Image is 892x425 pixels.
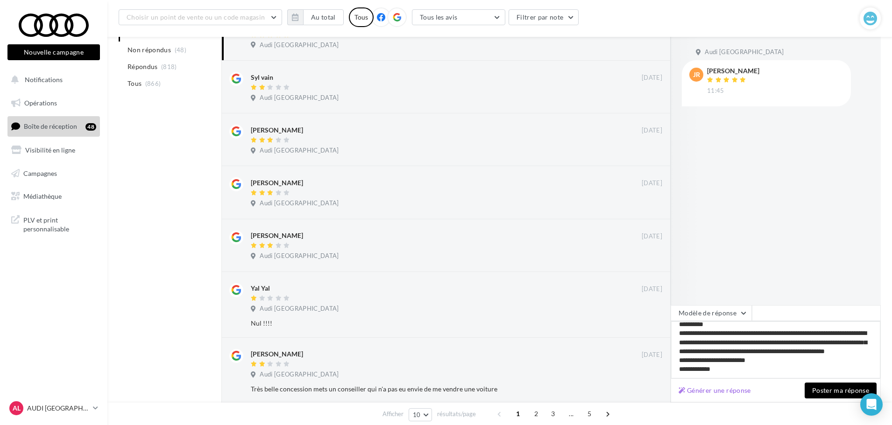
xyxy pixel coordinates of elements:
span: Audi [GEOGRAPHIC_DATA] [705,48,784,56]
span: [DATE] [642,126,662,135]
div: Tous [349,7,374,27]
a: Visibilité en ligne [6,140,102,160]
div: Yal Yal [251,284,270,293]
span: 3 [545,406,560,421]
button: Notifications [6,70,98,90]
button: Poster ma réponse [805,383,877,398]
button: Filtrer par note [509,9,579,25]
span: JR [693,70,700,79]
button: Générer une réponse [675,385,755,396]
span: Médiathèque [23,192,62,200]
div: Très belle concession mets un conseiller qui n'a pas eu envie de me vendre une voiture [251,384,602,394]
span: Boîte de réception [24,122,77,130]
a: Boîte de réception48 [6,116,102,136]
button: Nouvelle campagne [7,44,100,60]
button: Choisir un point de vente ou un code magasin [119,9,282,25]
span: Afficher [382,410,404,418]
span: Audi [GEOGRAPHIC_DATA] [260,146,339,155]
span: PLV et print personnalisable [23,214,96,234]
span: 11:45 [707,87,724,95]
button: Au total [287,9,344,25]
button: Tous les avis [412,9,505,25]
span: Audi [GEOGRAPHIC_DATA] [260,252,339,260]
span: [DATE] [642,285,662,293]
span: Choisir un point de vente ou un code magasin [127,13,265,21]
span: Audi [GEOGRAPHIC_DATA] [260,199,339,208]
a: PLV et print personnalisable [6,210,102,237]
span: (818) [161,63,177,70]
button: Au total [303,9,344,25]
span: (48) [175,46,186,54]
a: Opérations [6,93,102,113]
div: Syl vain [251,73,273,82]
span: [DATE] [642,351,662,359]
span: Audi [GEOGRAPHIC_DATA] [260,370,339,379]
div: [PERSON_NAME] [251,125,303,135]
span: Non répondus [127,45,171,55]
a: AL AUDI [GEOGRAPHIC_DATA] [7,399,100,417]
span: Audi [GEOGRAPHIC_DATA] [260,94,339,102]
span: 5 [582,406,597,421]
span: Tous [127,79,142,88]
span: [DATE] [642,179,662,188]
span: Visibilité en ligne [25,146,75,154]
span: ... [564,406,579,421]
span: Audi [GEOGRAPHIC_DATA] [260,41,339,49]
span: [DATE] [642,232,662,241]
div: Open Intercom Messenger [860,393,883,416]
span: Audi [GEOGRAPHIC_DATA] [260,305,339,313]
span: Répondus [127,62,158,71]
span: Opérations [24,99,57,107]
p: AUDI [GEOGRAPHIC_DATA] [27,404,89,413]
span: Campagnes [23,169,57,177]
div: [PERSON_NAME] [251,231,303,240]
div: [PERSON_NAME] [251,349,303,359]
span: résultats/page [437,410,476,418]
div: [PERSON_NAME] [251,178,303,188]
span: Notifications [25,76,63,84]
a: Médiathèque [6,187,102,206]
div: 48 [85,123,96,131]
span: Tous les avis [420,13,458,21]
span: (866) [145,80,161,87]
span: AL [13,404,21,413]
span: 10 [413,411,421,418]
button: Modèle de réponse [671,305,752,321]
span: [DATE] [642,74,662,82]
div: Nul !!!! [251,319,602,328]
a: Campagnes [6,164,102,183]
button: 10 [409,408,432,421]
span: 1 [510,406,525,421]
span: 2 [529,406,544,421]
div: [PERSON_NAME] [707,68,759,74]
